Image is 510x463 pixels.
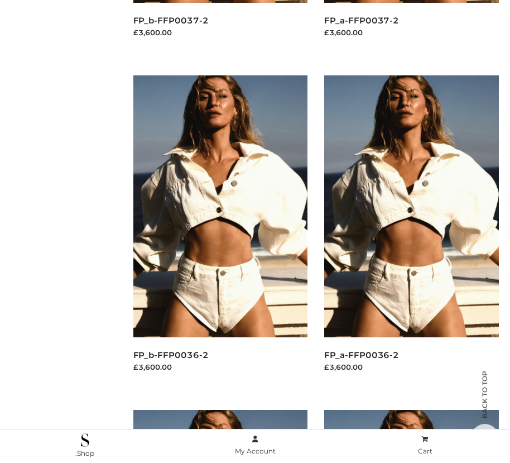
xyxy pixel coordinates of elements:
[340,433,510,458] a: Cart
[324,350,399,360] a: FP_a-FFP0036-2
[324,361,499,373] div: £3,600.00
[133,361,308,373] div: £3,600.00
[324,27,499,38] div: £3,600.00
[81,433,89,447] img: .Shop
[471,390,499,418] span: Back to top
[324,15,399,26] a: FP_a-FFP0037-2
[235,447,276,455] span: My Account
[133,27,308,38] div: £3,600.00
[75,449,94,457] span: .Shop
[133,15,209,26] a: FP_b-FFP0037-2
[170,433,340,458] a: My Account
[418,447,432,455] span: Cart
[133,350,209,360] a: FP_b-FFP0036-2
